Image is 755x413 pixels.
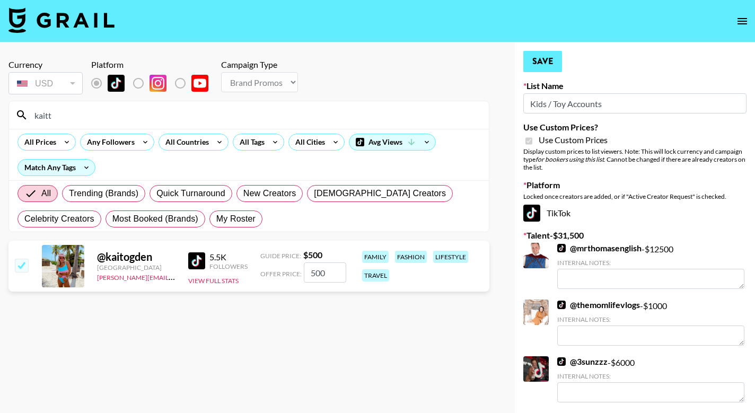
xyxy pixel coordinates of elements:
[81,134,137,150] div: Any Followers
[188,277,239,285] button: View Full Stats
[523,205,747,222] div: TikTok
[349,134,435,150] div: Avg Views
[732,11,753,32] button: open drawer
[243,187,296,200] span: New Creators
[557,315,744,323] div: Internal Notes:
[11,74,81,93] div: USD
[188,252,205,269] img: TikTok
[216,213,256,225] span: My Roster
[91,59,217,70] div: Platform
[557,301,566,309] img: TikTok
[304,262,346,283] input: 500
[28,107,482,124] input: Search by User Name
[41,187,51,200] span: All
[260,252,301,260] span: Guide Price:
[8,70,83,96] div: Currency is locked to USD
[150,75,166,92] img: Instagram
[289,134,327,150] div: All Cities
[557,357,566,366] img: TikTok
[97,250,175,263] div: @ kaitogden
[112,213,198,225] span: Most Booked (Brands)
[221,59,298,70] div: Campaign Type
[69,187,138,200] span: Trending (Brands)
[557,356,744,402] div: - $ 6000
[523,81,747,91] label: List Name
[159,134,211,150] div: All Countries
[557,356,608,367] a: @3sunzzz
[97,271,304,282] a: [PERSON_NAME][EMAIL_ADDRESS][PERSON_NAME][DOMAIN_NAME]
[8,59,83,70] div: Currency
[18,160,95,175] div: Match Any Tags
[8,7,115,33] img: Grail Talent
[523,230,747,241] label: Talent - $ 31,500
[303,250,322,260] strong: $ 500
[156,187,225,200] span: Quick Turnaround
[535,155,604,163] em: for bookers using this list
[314,187,446,200] span: [DEMOGRAPHIC_DATA] Creators
[209,262,248,270] div: Followers
[108,75,125,92] img: TikTok
[557,300,640,310] a: @themomlifevlogs
[395,251,427,263] div: fashion
[523,205,540,222] img: TikTok
[523,192,747,200] div: Locked once creators are added, or if "Active Creator Request" is checked.
[523,51,562,72] button: Save
[91,72,217,94] div: List locked to TikTok.
[433,251,468,263] div: lifestyle
[557,244,566,252] img: TikTok
[260,270,302,278] span: Offer Price:
[557,259,744,267] div: Internal Notes:
[191,75,208,92] img: YouTube
[523,122,747,133] label: Use Custom Prices?
[539,135,608,145] span: Use Custom Prices
[362,269,389,282] div: travel
[557,300,744,346] div: - $ 1000
[18,134,58,150] div: All Prices
[557,372,744,380] div: Internal Notes:
[557,243,642,253] a: @mrthomasenglish
[97,263,175,271] div: [GEOGRAPHIC_DATA]
[233,134,267,150] div: All Tags
[209,252,248,262] div: 5.5K
[557,243,744,289] div: - $ 12500
[523,180,747,190] label: Platform
[362,251,389,263] div: family
[523,147,747,171] div: Display custom prices to list viewers. Note: This will lock currency and campaign type . Cannot b...
[24,213,94,225] span: Celebrity Creators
